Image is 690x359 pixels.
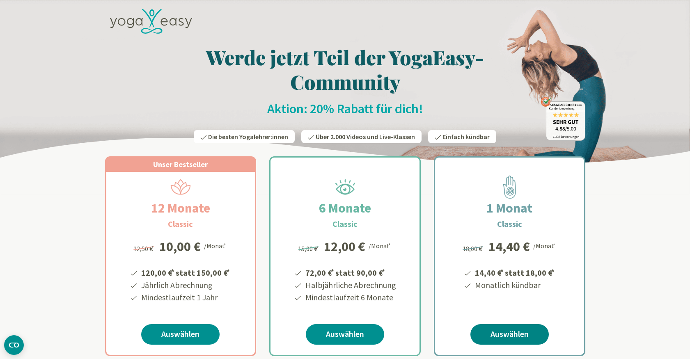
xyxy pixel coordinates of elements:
li: Mindestlaufzeit 6 Monate [304,291,396,304]
li: Mindestlaufzeit 1 Jahr [140,291,231,304]
span: 15,00 € [298,245,320,253]
span: 18,00 € [463,245,484,253]
h2: 12 Monate [131,198,230,218]
h3: Classic [497,218,522,230]
a: Auswählen [470,324,549,345]
li: Jährlich Abrechnung [140,279,231,291]
div: /Monat [204,240,227,251]
div: 10,00 € [159,240,201,253]
h2: Aktion: 20% Rabatt für dich! [105,101,585,117]
li: Monatlich kündbar [474,279,556,291]
h3: Classic [168,218,193,230]
div: 12,00 € [324,240,365,253]
li: Halbjährliche Abrechnung [304,279,396,291]
img: ausgezeichnet_badge.png [541,97,585,141]
span: 12,50 € [133,245,155,253]
span: Über 2.000 Videos und Live-Klassen [316,133,415,141]
div: /Monat [533,240,557,251]
span: Die besten Yogalehrer:innen [208,133,288,141]
li: 72,00 € statt 90,00 € [304,265,396,279]
h1: Werde jetzt Teil der YogaEasy-Community [105,45,585,94]
span: Einfach kündbar [442,133,490,141]
a: Auswählen [141,324,220,345]
div: 14,40 € [488,240,530,253]
li: 120,00 € statt 150,00 € [140,265,231,279]
span: Unser Bestseller [153,160,208,169]
li: 14,40 € statt 18,00 € [474,265,556,279]
h2: 1 Monat [467,198,552,218]
a: Auswählen [306,324,384,345]
div: /Monat [369,240,392,251]
h3: Classic [332,218,358,230]
h2: 6 Monate [299,198,391,218]
button: CMP-Widget öffnen [4,335,24,355]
